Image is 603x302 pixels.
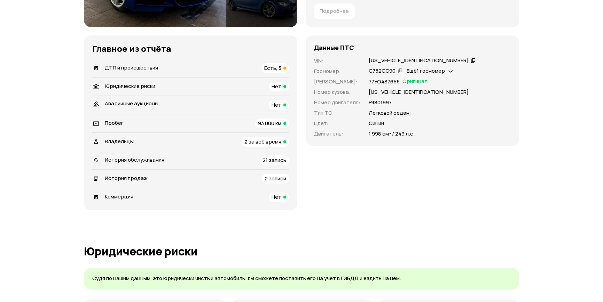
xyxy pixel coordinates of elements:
p: [PERSON_NAME] : [314,78,360,85]
span: Коммерция [105,193,133,200]
span: Нет [272,83,281,90]
span: Пробег [105,119,124,126]
p: VIN : [314,57,360,65]
span: Юридические риски [105,82,155,90]
p: Номер кузова : [314,88,360,96]
p: Госномер : [314,67,360,75]
p: 77УО487655 [369,78,400,85]
span: Нет [272,193,281,201]
p: 1 998 см³ / 249 л.с. [369,130,415,138]
p: Цвет : [314,120,360,127]
p: F9801997 [369,99,392,106]
h3: Главное из отчёта [92,44,289,54]
span: Есть, 3 [264,64,281,72]
span: Владельцы [105,138,134,145]
span: ДТП и происшествия [105,64,158,71]
p: [US_VEHICLE_IDENTIFICATION_NUMBER] [369,88,469,96]
p: Судя по нашим данным, это юридически чистый автомобиль: вы сможете поставить его на учёт в ГИБДД ... [92,275,511,282]
span: Оригинал [402,78,428,85]
div: С752СС90 [369,67,396,75]
h1: Юридические риски [84,245,519,258]
span: 21 запись [263,156,286,164]
span: Аварийные аукционы [105,100,158,107]
span: История обслуживания [105,156,164,163]
div: [US_VEHICLE_IDENTIFICATION_NUMBER] [369,57,469,64]
h4: Данные ПТС [314,44,354,51]
span: 2 записи [265,175,286,182]
p: Двигатель : [314,130,360,138]
p: Синий [369,120,384,127]
span: Нет [272,101,281,108]
span: Ещё 1 госномер [407,67,445,74]
p: Тип ТС : [314,109,360,117]
span: История продаж [105,174,148,182]
p: Номер двигателя : [314,99,360,106]
span: 2 за всё время [244,138,281,145]
p: Легковой седан [369,109,409,117]
span: 93 000 км [258,120,281,127]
